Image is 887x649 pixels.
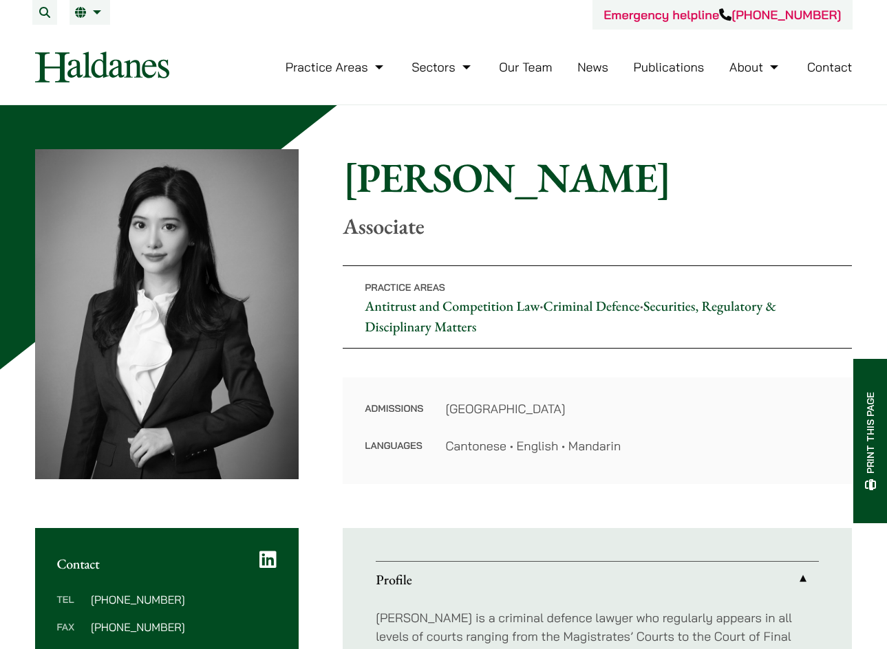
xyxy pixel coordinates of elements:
[57,621,85,649] dt: Fax
[365,281,445,294] span: Practice Areas
[376,562,819,597] a: Profile
[729,59,782,75] a: About
[343,265,852,349] p: • •
[35,52,169,82] img: Logo of Haldanes
[91,594,277,605] dd: [PHONE_NUMBER]
[57,594,85,621] dt: Tel
[57,555,277,572] h2: Contact
[544,297,640,315] a: Criminal Defence
[577,59,608,75] a: News
[343,213,852,239] p: Associate
[445,437,830,455] dd: Cantonese • English • Mandarin
[35,149,299,479] img: Florence Yan photo
[499,59,552,75] a: Our Team
[445,399,830,418] dd: [GEOGRAPHIC_DATA]
[634,59,705,75] a: Publications
[259,550,277,569] a: LinkedIn
[365,399,423,437] dt: Admissions
[91,621,277,632] dd: [PHONE_NUMBER]
[365,437,423,455] dt: Languages
[365,297,539,315] a: Antitrust and Competition Law
[412,59,473,75] a: Sectors
[343,153,852,202] h1: [PERSON_NAME]
[603,7,841,23] a: Emergency helpline[PHONE_NUMBER]
[286,59,387,75] a: Practice Areas
[807,59,853,75] a: Contact
[365,297,776,335] a: Securities, Regulatory & Disciplinary Matters
[75,7,105,18] a: EN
